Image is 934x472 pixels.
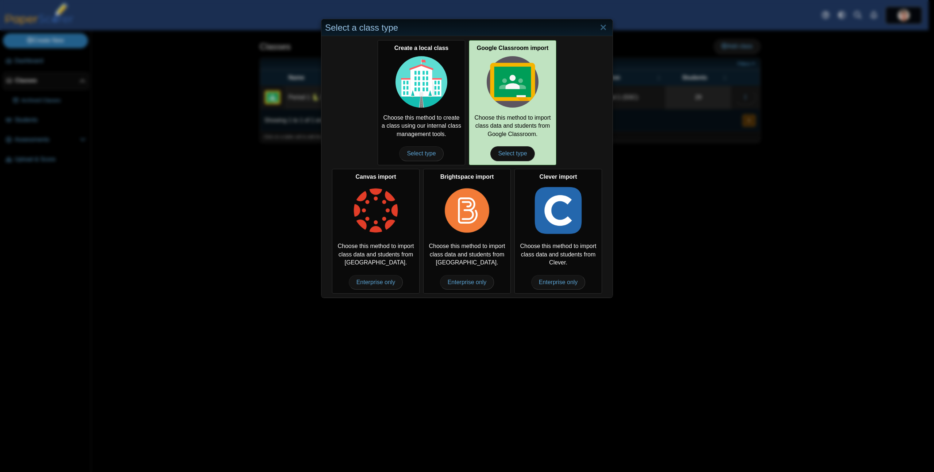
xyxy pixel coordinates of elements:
div: Choose this method to import class data and students from [GEOGRAPHIC_DATA]. [332,169,420,294]
img: class-type-brightspace.png [441,185,493,236]
b: Brightspace import [440,174,494,180]
b: Clever import [539,174,577,180]
span: Select type [490,146,534,161]
a: Close [598,22,609,34]
span: Select type [399,146,443,161]
span: Enterprise only [531,275,586,290]
b: Create a local class [394,45,449,51]
a: Create a local class Choose this method to create a class using our internal class management too... [378,40,465,165]
div: Choose this method to create a class using our internal class management tools. [378,40,465,165]
span: Enterprise only [349,275,403,290]
img: class-type-clever.png [532,185,584,236]
b: Google Classroom import [477,45,548,51]
a: Google Classroom import Choose this method to import class data and students from Google Classroo... [469,40,556,165]
b: Canvas import [355,174,396,180]
div: Choose this method to import class data and students from Google Classroom. [469,40,556,165]
div: Choose this method to import class data and students from Clever. [514,169,602,294]
span: Enterprise only [440,275,494,290]
img: class-type-google-classroom.svg [487,56,539,108]
div: Choose this method to import class data and students from [GEOGRAPHIC_DATA]. [423,169,511,294]
img: class-type-local.svg [395,56,447,108]
img: class-type-canvas.png [350,185,402,236]
div: Select a class type [321,19,613,36]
